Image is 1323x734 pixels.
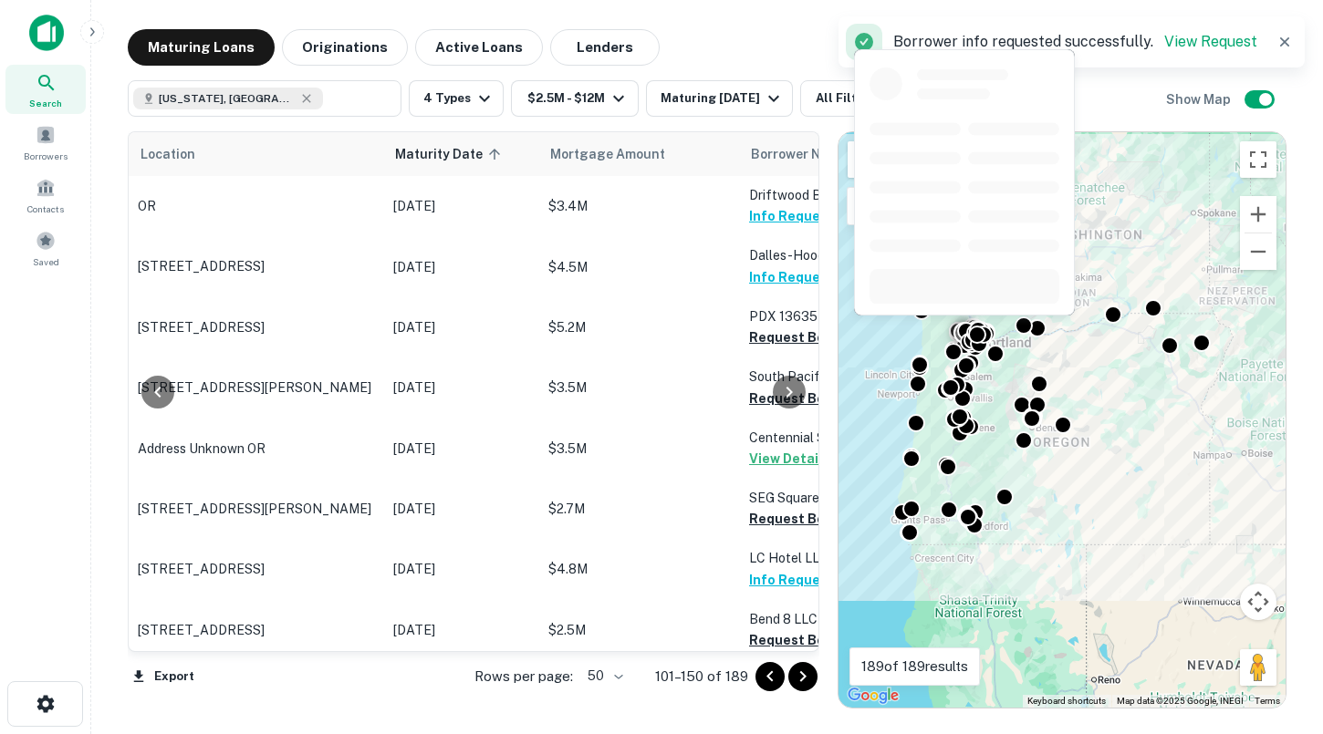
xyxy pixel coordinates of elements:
p: $4.8M [548,559,731,579]
p: $5.2M [548,317,731,337]
p: Driftwood Brookings RV LP [749,185,932,205]
div: 50 [580,663,626,689]
button: Request Borrower Info [749,326,897,348]
a: Terms [1255,696,1280,706]
p: [DATE] [393,317,530,337]
p: [DATE] [393,559,530,579]
button: Keyboard shortcuts [1027,695,1106,708]
p: Address Unknown OR [138,440,375,457]
th: Borrower Name [740,132,941,176]
span: Borrowers [24,149,68,163]
p: [STREET_ADDRESS][PERSON_NAME] [138,501,375,517]
iframe: Chat Widget [1232,588,1323,676]
th: Location [129,132,384,176]
a: Contacts [5,171,86,220]
p: [DATE] [393,196,530,216]
p: [STREET_ADDRESS] [138,622,375,638]
img: Google [843,684,903,708]
th: Maturity Date [384,132,539,176]
span: Saved [33,254,59,269]
button: Maturing Loans [128,29,275,66]
button: Lenders [550,29,660,66]
a: Open this area in Google Maps (opens a new window) [843,684,903,708]
button: Info Requested [749,266,850,288]
a: Saved [5,223,86,273]
p: [STREET_ADDRESS] [138,319,375,336]
p: Rows per page: [474,666,573,687]
a: Borrowers [5,118,86,167]
span: Borrower Name [751,143,847,165]
button: Zoom in [1240,196,1276,233]
p: [DATE] [393,620,530,640]
button: Map camera controls [1240,584,1276,620]
span: Map data ©2025 Google, INEGI [1117,696,1244,706]
p: $3.4M [548,196,731,216]
button: Request Borrower Info [749,629,897,651]
p: SEG Squared LLC [749,488,932,508]
p: 101–150 of 189 [655,666,748,687]
button: Export [128,663,199,690]
p: Borrower info requested successfully. [893,31,1257,53]
img: capitalize-icon.png [29,15,64,51]
button: View Details [749,448,830,470]
p: $2.7M [548,499,731,519]
button: $2.5M - $12M [511,80,639,117]
button: Toggle fullscreen view [1240,141,1276,178]
span: Contacts [27,202,64,216]
p: South Pacific Holdings LLC [749,367,932,387]
span: [US_STATE], [GEOGRAPHIC_DATA] [159,90,296,107]
p: [DATE] [393,377,530,398]
p: LC Hotel LLC [749,548,932,568]
button: 4 Types [409,80,504,117]
p: $4.5M [548,257,731,277]
span: Maturity Date [395,143,506,165]
a: Search [5,65,86,114]
button: Maturing [DATE] [646,80,793,117]
p: $3.5M [548,377,731,398]
a: View Request [1164,33,1257,50]
button: Originations [282,29,408,66]
p: [STREET_ADDRESS] [138,258,375,274]
p: [DATE] [393,439,530,459]
button: Show street map [848,141,912,178]
h6: Show Map [1166,89,1234,109]
p: $2.5M [548,620,731,640]
button: Active Loans [415,29,543,66]
p: [STREET_ADDRESS][PERSON_NAME] [138,379,375,396]
p: PDX 13635 N Lombard LLC [749,306,932,326]
button: Request Borrower Info [749,388,897,409]
div: Maturing [DATE] [661,88,785,109]
button: Info Requested [749,205,850,227]
p: $3.5M [548,439,731,459]
p: OR [138,198,375,214]
p: Centennial Self Storange LLC [749,428,932,448]
button: Zoom out [1240,233,1276,270]
span: Search [29,96,62,110]
button: All Filters [800,80,891,117]
button: Go to next page [788,662,818,691]
span: Mortgage Amount [550,143,689,165]
div: 0 0 [839,132,1286,708]
p: 189 of 189 results [861,656,968,677]
p: [DATE] [393,257,530,277]
button: Info Requested [749,569,850,591]
button: Request Borrower Info [749,508,897,530]
p: [DATE] [393,499,530,519]
p: Dalles-hood LLC [749,245,932,265]
button: Go to previous page [755,662,785,691]
th: Mortgage Amount [539,132,740,176]
p: Bend 8 LLC [749,609,932,629]
p: [STREET_ADDRESS] [138,561,375,577]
